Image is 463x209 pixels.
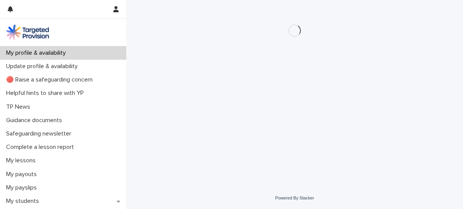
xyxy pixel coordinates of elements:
[3,63,84,70] p: Update profile & availability
[3,157,42,164] p: My lessons
[3,144,80,151] p: Complete a lesson report
[3,171,43,178] p: My payouts
[3,49,72,57] p: My profile & availability
[3,117,68,124] p: Guidance documents
[3,130,77,137] p: Safeguarding newsletter
[275,196,314,200] a: Powered By Stacker
[3,76,99,83] p: 🔴 Raise a safeguarding concern
[3,90,90,97] p: Helpful hints to share with YP
[3,103,36,111] p: TP News
[3,198,45,205] p: My students
[3,184,43,191] p: My payslips
[6,24,49,40] img: M5nRWzHhSzIhMunXDL62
